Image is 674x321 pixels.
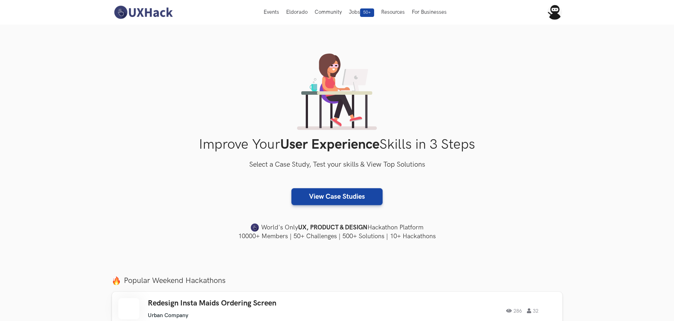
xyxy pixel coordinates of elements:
[112,136,562,153] h1: Improve Your Skills in 3 Steps
[148,299,348,308] h3: Redesign Insta Maids Ordering Screen
[297,54,377,130] img: lady working on laptop
[527,308,538,313] span: 32
[112,5,175,20] img: UXHack-logo.png
[360,8,374,17] span: 50+
[506,308,522,313] span: 286
[291,188,383,205] a: View Case Studies
[112,159,562,171] h3: Select a Case Study, Test your skills & View Top Solutions
[148,312,188,319] li: Urban Company
[112,276,121,285] img: fire.png
[112,232,562,241] h4: 10000+ Members | 50+ Challenges | 500+ Solutions | 10+ Hackathons
[280,136,379,153] strong: User Experience
[112,223,562,233] h4: World's Only Hackathon Platform
[112,276,562,285] label: Popular Weekend Hackathons
[547,5,562,20] img: Your profile pic
[251,223,259,232] img: uxhack-favicon-image.png
[298,223,367,233] strong: UX, PRODUCT & DESIGN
